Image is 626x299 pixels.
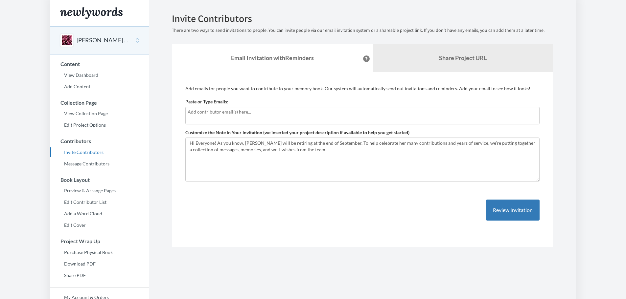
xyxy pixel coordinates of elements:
h3: Book Layout [51,177,149,183]
textarea: Hi Everyone! As you know, [PERSON_NAME] will be retiring at the end of September. To help celebra... [185,138,540,182]
a: Add Content [50,82,149,92]
a: Invite Contributors [50,147,149,157]
strong: Email Invitation with Reminders [231,54,314,61]
a: View Collection Page [50,109,149,118]
p: Add emails for people you want to contribute to your memory book. Our system will automatically s... [185,85,540,92]
b: Share Project URL [439,54,487,61]
a: Purchase Physical Book [50,247,149,257]
input: Add contributor email(s) here... [188,108,537,116]
h2: Invite Contributors [172,13,553,24]
a: Edit Contributor List [50,197,149,207]
a: Edit Project Options [50,120,149,130]
a: Preview & Arrange Pages [50,186,149,196]
p: There are two ways to send invitations to people. You can invite people via our email invitation ... [172,27,553,34]
a: Edit Cover [50,220,149,230]
a: Download PDF [50,259,149,269]
button: [PERSON_NAME] Retirement [77,36,130,45]
img: Newlywords logo [60,7,123,19]
a: Add a Word Cloud [50,209,149,219]
a: Message Contributors [50,159,149,169]
h3: Contributors [51,138,149,144]
h3: Content [51,61,149,67]
h3: Project Wrap Up [51,238,149,244]
label: Customize the Note in Your Invitation (we inserted your project description if available to help ... [185,129,409,136]
button: Review Invitation [486,200,540,221]
h3: Collection Page [51,100,149,106]
a: View Dashboard [50,70,149,80]
label: Paste or Type Emails: [185,98,228,105]
a: Share PDF [50,270,149,280]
